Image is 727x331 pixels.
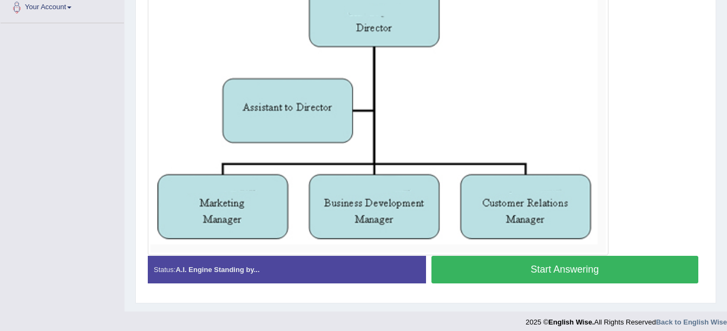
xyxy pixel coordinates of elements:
strong: English Wise. [548,318,594,326]
div: 2025 © All Rights Reserved [526,312,727,327]
strong: A.I. Engine Standing by... [175,266,259,274]
a: Back to English Wise [656,318,727,326]
div: Status: [148,256,426,283]
button: Start Answering [431,256,699,283]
